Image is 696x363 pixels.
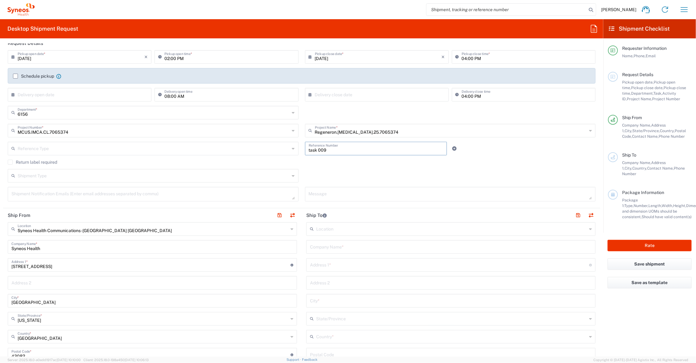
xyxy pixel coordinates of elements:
[7,25,78,32] h2: Desktop Shipment Request
[653,91,662,96] span: Task,
[632,166,647,171] span: Country,
[625,166,632,171] span: City,
[634,203,648,208] span: Number,
[634,54,646,58] span: Phone,
[609,25,670,32] h2: Shipment Checklist
[673,203,686,208] span: Height,
[622,123,651,127] span: Company Name,
[622,153,636,158] span: Ship To
[442,52,445,62] i: ×
[622,115,642,120] span: Ship From
[8,212,30,218] h2: Ship From
[8,40,43,46] h2: Request Details
[660,128,675,133] span: Country,
[608,240,692,251] button: Rate
[144,52,148,62] i: ×
[647,166,674,171] span: Contact Name,
[632,134,659,139] span: Contact Name,
[627,97,652,101] span: Project Name,
[608,277,692,288] button: Save as template
[646,54,656,58] span: Email
[622,190,664,195] span: Package Information
[652,97,680,101] span: Project Number
[622,46,667,51] span: Requester Information
[622,54,634,58] span: Name,
[624,203,634,208] span: Type,
[648,203,662,208] span: Length,
[302,358,318,361] a: Feedback
[642,214,692,219] span: Should have valid content(s)
[13,74,54,79] label: Schedule pickup
[57,358,81,362] span: [DATE] 10:10:00
[622,72,653,77] span: Request Details
[622,160,651,165] span: Company Name,
[286,358,302,361] a: Support
[632,128,660,133] span: State/Province,
[631,85,664,90] span: Pickup close date,
[306,212,327,218] h2: Ship To
[450,144,459,153] a: Add Reference
[625,128,632,133] span: City,
[662,203,673,208] span: Width,
[7,358,81,362] span: Server: 2025.18.0-a0edd1917ac
[8,160,57,165] label: Return label required
[622,80,654,84] span: Pickup open date,
[622,198,638,208] span: Package 1:
[631,91,653,96] span: Department,
[601,7,636,12] span: [PERSON_NAME]
[659,134,685,139] span: Phone Number
[83,358,149,362] span: Client: 2025.18.0-198a450
[427,4,587,15] input: Shipment, tracking or reference number
[125,358,149,362] span: [DATE] 10:06:13
[608,258,692,270] button: Save shipment
[593,357,689,363] span: Copyright © [DATE]-[DATE] Agistix Inc., All Rights Reserved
